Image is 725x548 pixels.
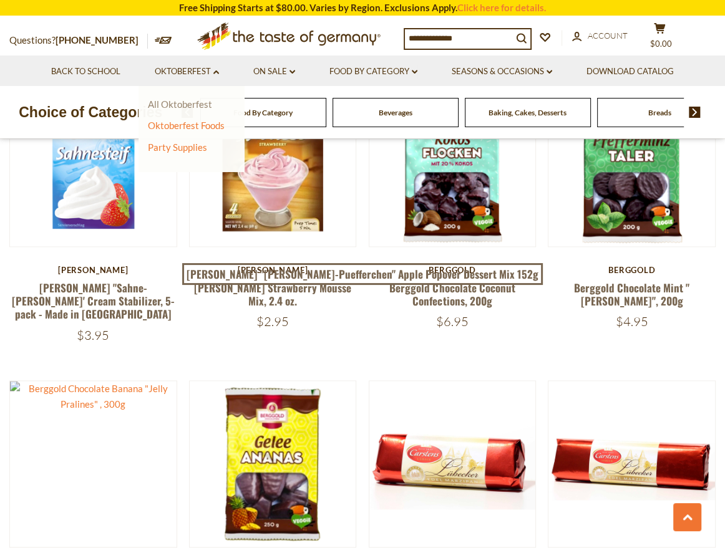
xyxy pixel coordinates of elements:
[379,108,412,117] a: Beverages
[641,22,678,54] button: $0.00
[616,314,648,329] span: $4.95
[648,108,671,117] a: Breads
[389,280,515,309] a: Berggold Chocolate Coconut Confections, 200g
[329,65,417,79] a: Food By Category
[10,381,177,412] img: Berggold Chocolate Banana "Jelly Pralines" , 300g
[51,65,120,79] a: Back to School
[56,34,139,46] a: [PHONE_NUMBER]
[9,32,148,49] p: Questions?
[77,327,109,343] span: $3.95
[182,263,543,286] a: [PERSON_NAME] "[PERSON_NAME]-Puefferchen" Apple Popover Dessert Mix 152g
[233,108,293,117] a: Food By Category
[436,314,469,329] span: $6.95
[369,381,536,547] img: Carstens Luebeck Chocolate-Covererd Marzipan Loaf, 4.4 oz.
[148,99,212,110] a: All Oktoberfest
[548,80,715,246] img: Berggold Chocolate Mint "Thaler", 200g
[148,142,207,153] a: Party Supplies
[548,265,716,275] div: Berggold
[689,107,701,118] img: next arrow
[10,80,177,246] img: Dr. Oetker "Sahne-Steif
[574,280,689,309] a: Berggold Chocolate Mint "[PERSON_NAME]", 200g
[256,314,289,329] span: $2.95
[155,65,219,79] a: Oktoberfest
[9,265,177,275] div: [PERSON_NAME]
[194,280,351,309] a: [PERSON_NAME] Strawberry Mousse Mix, 2.4 oz.
[148,120,225,131] a: Oktoberfest Foods
[190,381,356,547] img: Berggold Chocolate Pineapple "Jelly Pralines" , 250g
[489,108,567,117] a: Baking, Cakes, Desserts
[588,31,628,41] span: Account
[548,381,715,547] img: Carstens Luebeck Chocolate-Covererd Marzipan Loaf, 7 oz.
[586,65,674,79] a: Download Catalog
[457,2,546,13] a: Click here for details.
[253,65,295,79] a: On Sale
[650,39,672,49] span: $0.00
[369,80,536,246] img: Berggold Chocolate Coconut Confections, 200g
[572,29,628,43] a: Account
[12,280,175,322] a: [PERSON_NAME] "Sahne-[PERSON_NAME]' Cream Stabilizer, 5-pack - Made in [GEOGRAPHIC_DATA]
[452,65,552,79] a: Seasons & Occasions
